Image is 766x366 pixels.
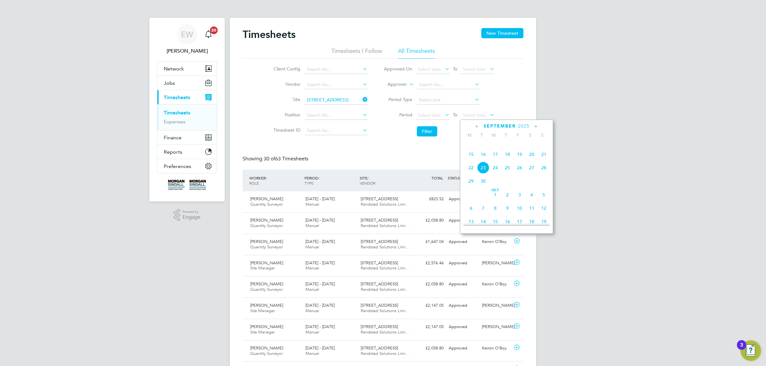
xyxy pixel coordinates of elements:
[413,343,446,354] div: £2,058.80
[514,162,526,174] span: 26
[514,189,526,201] span: 3
[477,202,489,214] span: 7
[361,351,409,356] span: Randstad Solutions Limi…
[446,172,479,184] div: STATUS
[538,189,550,201] span: 5
[477,162,489,174] span: 23
[250,239,283,244] span: [PERSON_NAME]
[413,237,446,247] div: £1,647.04
[446,237,479,247] div: Approved
[250,281,283,287] span: [PERSON_NAME]
[484,123,516,129] span: September
[465,175,477,187] span: 29
[361,287,409,292] span: Randstad Solutions Limi…
[489,216,501,228] span: 15
[361,308,409,313] span: Randstad Solutions Limi…
[305,324,335,329] span: [DATE] - [DATE]
[479,279,513,289] div: Keiron O'Boy
[305,303,335,308] span: [DATE] - [DATE]
[149,18,225,201] nav: Main navigation
[446,300,479,311] div: Approved
[305,345,335,351] span: [DATE] - [DATE]
[463,112,486,118] span: Select date
[501,148,514,160] span: 18
[501,216,514,228] span: 16
[243,28,296,41] h2: Timesheets
[500,132,512,138] span: T
[501,162,514,174] span: 25
[361,265,409,271] span: Randstad Solutions Limi…
[243,156,310,162] div: Showing
[361,223,409,228] span: Randstad Solutions Limi…
[164,110,190,116] a: Timesheets
[250,324,283,329] span: [PERSON_NAME]
[164,94,190,100] span: Timesheets
[361,244,409,250] span: Randstad Solutions Limi…
[272,66,300,72] label: Client Config
[740,340,761,361] button: Open Resource Center, 3 new notifications
[272,127,300,133] label: Timesheet ID
[526,162,538,174] span: 27
[157,90,217,104] button: Timesheets
[361,303,398,308] span: [STREET_ADDRESS]
[250,265,275,271] span: Site Manager
[538,148,550,160] span: 21
[413,194,446,204] div: £823.52
[446,279,479,289] div: Approved
[305,96,368,105] input: Search for...
[446,194,479,204] div: Approved
[305,244,319,250] span: Manual
[378,81,407,88] label: Approver
[479,322,513,332] div: [PERSON_NAME]
[514,216,526,228] span: 17
[331,47,382,59] li: Timesheets I Follow
[413,300,446,311] div: £2,147.05
[418,66,441,72] span: Select date
[157,104,217,130] div: Timesheets
[305,287,319,292] span: Manual
[413,279,446,289] div: £2,058.80
[305,196,335,201] span: [DATE] - [DATE]
[489,189,501,192] span: Oct
[305,223,319,228] span: Manual
[304,180,313,186] span: TYPE
[250,260,283,266] span: [PERSON_NAME]
[157,76,217,90] button: Jobs
[250,196,283,201] span: [PERSON_NAME]
[479,300,513,311] div: [PERSON_NAME]
[432,175,443,180] span: TOTAL
[463,66,486,72] span: Select date
[524,132,536,138] span: S
[479,237,513,247] div: Keiron O'Boy
[183,215,200,220] span: Engage
[174,209,201,221] a: Powered byEngage
[266,175,267,180] span: /
[164,66,184,72] span: Network
[361,345,398,351] span: [STREET_ADDRESS]
[417,126,437,136] button: Filter
[384,112,412,118] label: Period
[413,322,446,332] div: £2,147.05
[305,329,319,335] span: Manual
[250,308,275,313] span: Site Manager
[526,202,538,214] span: 11
[413,215,446,226] div: £2,058.80
[489,162,501,174] span: 24
[465,148,477,160] span: 15
[526,189,538,201] span: 4
[164,135,182,141] span: Finance
[264,156,275,162] span: 30 of
[451,65,459,73] span: To
[361,260,398,266] span: [STREET_ADDRESS]
[538,216,550,228] span: 19
[264,156,308,162] span: 63 Timesheets
[514,148,526,160] span: 19
[465,216,477,228] span: 13
[488,132,500,138] span: W
[181,30,193,39] span: EW
[305,239,335,244] span: [DATE] - [DATE]
[361,281,398,287] span: [STREET_ADDRESS]
[250,223,283,228] span: Quantity Surveyor
[481,28,523,38] button: New Timesheet
[157,62,217,76] button: Network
